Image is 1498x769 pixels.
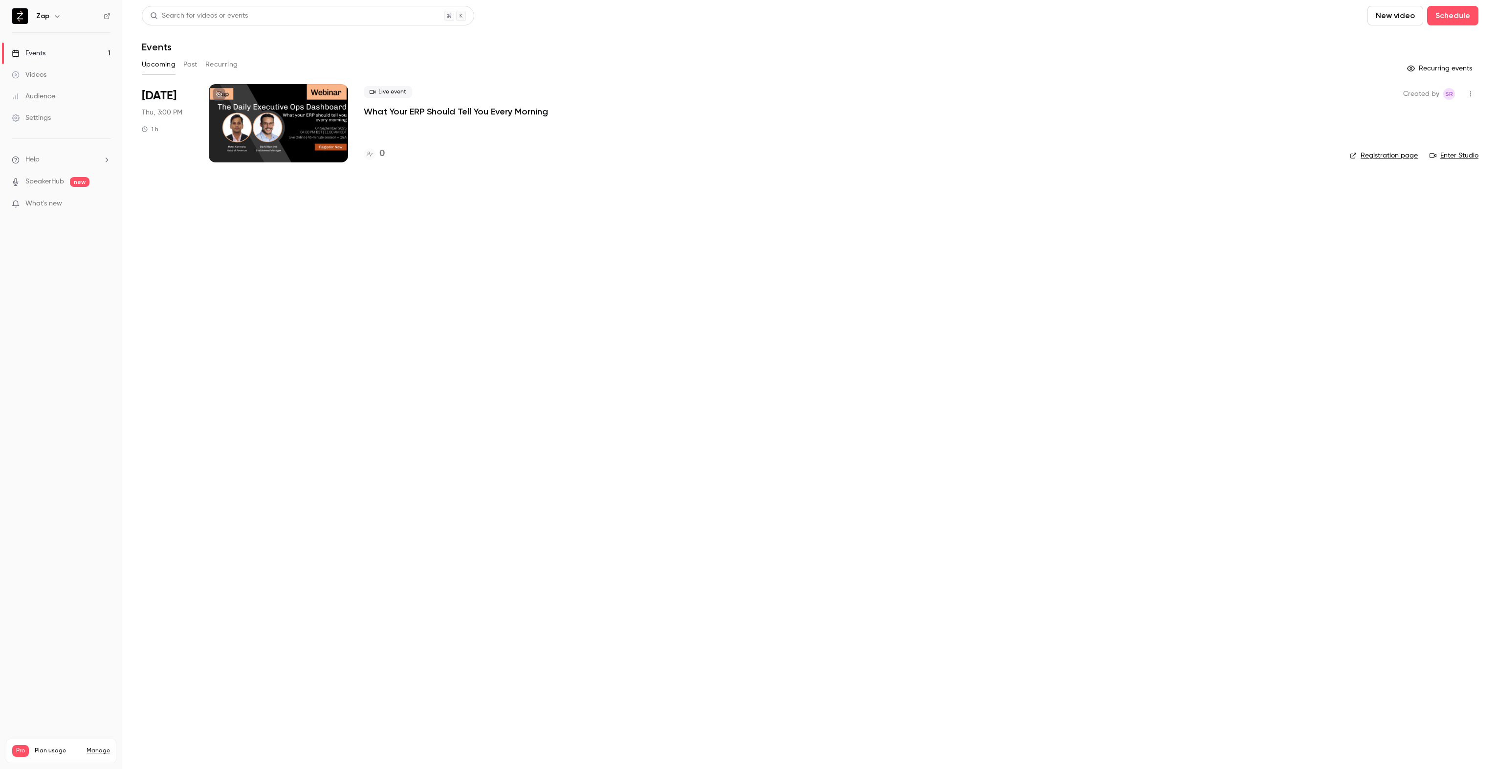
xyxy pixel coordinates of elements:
[150,11,248,21] div: Search for videos or events
[25,199,62,209] span: What's new
[1403,61,1478,76] button: Recurring events
[364,86,412,98] span: Live event
[25,155,40,165] span: Help
[12,745,29,757] span: Pro
[142,57,176,72] button: Upcoming
[1445,88,1453,100] span: SR
[142,108,182,117] span: Thu, 3:00 PM
[36,11,49,21] h6: Zap
[12,113,51,123] div: Settings
[183,57,198,72] button: Past
[1430,151,1478,160] a: Enter Studio
[1367,6,1423,25] button: New video
[12,8,28,24] img: Zap
[1403,88,1439,100] span: Created by
[1350,151,1418,160] a: Registration page
[1443,88,1455,100] span: Simon Ryan
[70,177,89,187] span: new
[25,177,64,187] a: SpeakerHub
[364,147,385,160] a: 0
[364,106,548,117] a: What Your ERP Should Tell You Every Morning
[35,747,81,755] span: Plan usage
[1427,6,1478,25] button: Schedule
[379,147,385,160] h4: 0
[12,48,45,58] div: Events
[142,125,158,133] div: 1 h
[12,155,110,165] li: help-dropdown-opener
[12,70,46,80] div: Videos
[142,88,176,104] span: [DATE]
[87,747,110,755] a: Manage
[205,57,238,72] button: Recurring
[12,91,55,101] div: Audience
[142,84,193,162] div: Sep 4 Thu, 3:00 PM (Europe/London)
[142,41,172,53] h1: Events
